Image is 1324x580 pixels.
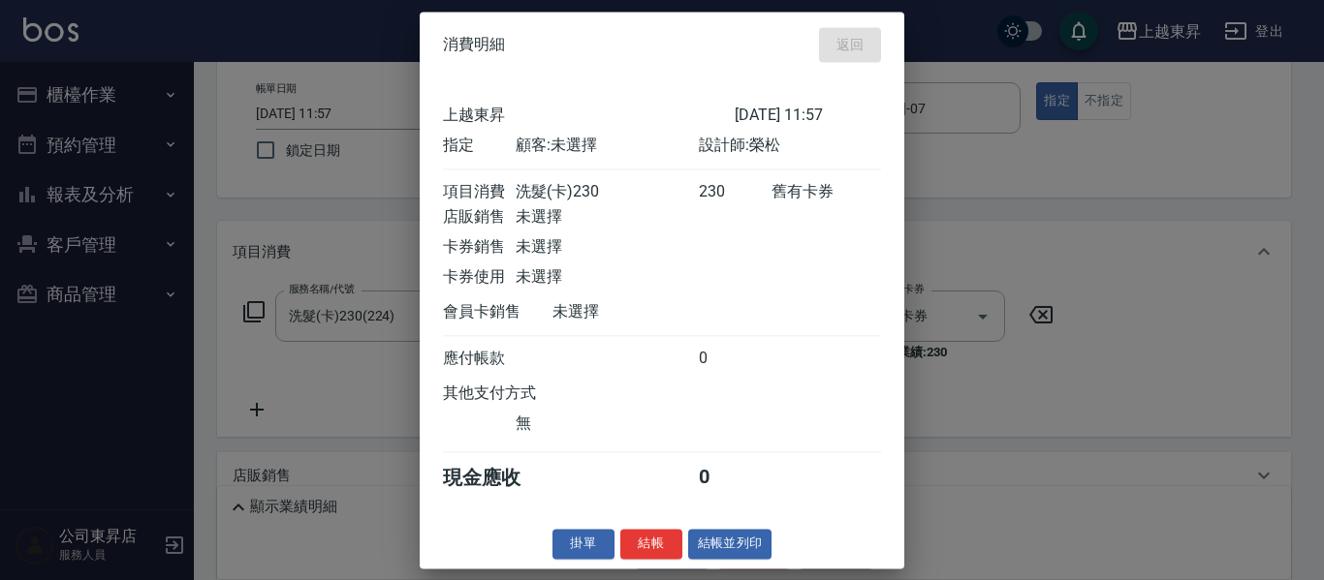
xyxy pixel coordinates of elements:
div: 0 [699,349,772,369]
div: 未選擇 [516,237,698,258]
div: 未選擇 [516,207,698,228]
div: 舊有卡券 [772,182,881,202]
div: 項目消費 [443,182,516,202]
div: 其他支付方式 [443,383,589,404]
div: 現金應收 [443,465,552,491]
div: 會員卡銷售 [443,302,552,322]
button: 結帳並列印 [688,529,772,559]
div: 設計師: 榮松 [699,136,881,156]
button: 掛單 [552,529,615,559]
div: 應付帳款 [443,349,516,369]
div: 卡券銷售 [443,237,516,258]
div: 未選擇 [552,302,735,322]
div: 0 [699,465,772,491]
div: 卡券使用 [443,267,516,288]
div: 230 [699,182,772,202]
div: 無 [516,413,698,434]
div: 上越東昇 [443,106,735,126]
div: 未選擇 [516,267,698,288]
button: 結帳 [620,529,682,559]
span: 消費明細 [443,35,505,54]
div: 店販銷售 [443,207,516,228]
div: 洗髮(卡)230 [516,182,698,202]
div: [DATE] 11:57 [735,106,881,126]
div: 指定 [443,136,516,156]
div: 顧客: 未選擇 [516,136,698,156]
